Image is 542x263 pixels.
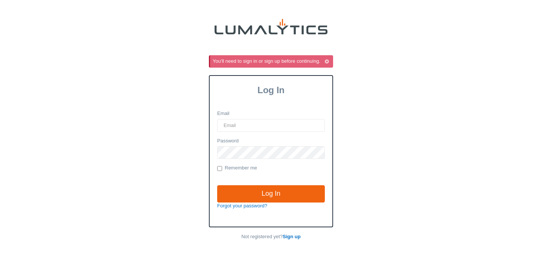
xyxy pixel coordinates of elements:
a: Forgot your password? [217,203,267,209]
h3: Log In [210,85,332,95]
input: Log In [217,185,325,203]
p: Not registered yet? [209,233,333,240]
label: Email [217,110,230,117]
a: Sign up [283,234,301,239]
input: Email [217,119,325,132]
label: Password [217,138,239,145]
input: Remember me [217,166,222,171]
div: You'll need to sign in or sign up before continuing. [213,58,332,65]
img: lumalytics-black-e9b537c871f77d9ce8d3a6940f85695cd68c596e3f819dc492052d1098752254.png [215,19,327,35]
label: Remember me [217,165,257,172]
